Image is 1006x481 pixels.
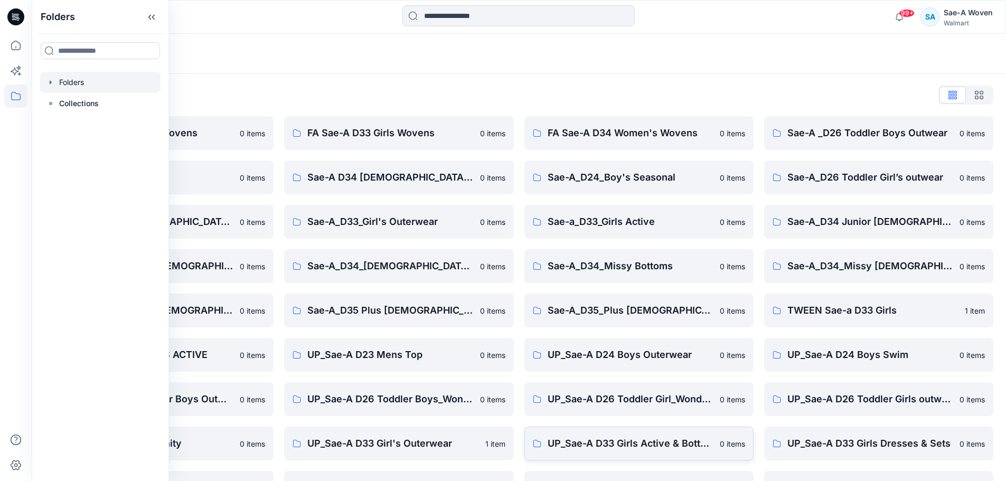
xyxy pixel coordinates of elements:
p: 0 items [960,216,985,228]
p: UP_Sae-A D24 Boys Swim [787,347,953,362]
p: 0 items [240,128,265,139]
a: Sae-A_D35 Plus [DEMOGRAPHIC_DATA] Bottom0 items [284,294,513,327]
p: Sae-A_D26 Toddler Girl’s outwear [787,170,953,185]
a: Sae-A_D34_Missy Bottoms0 items [524,249,754,283]
a: Sae-a_D33_Girls Active0 items [524,205,754,239]
span: 99+ [899,9,915,17]
a: UP_Sae-A D26 Toddler Girls outwear0 items [764,382,993,416]
p: Sae-A_D35_Plus [DEMOGRAPHIC_DATA] Top [548,303,713,318]
a: UP_Sae-A D23 Mens Top0 items [284,338,513,372]
p: UP_Sae-A D26 Toddler Boys_Wonder Nation Sportswear [307,392,473,407]
p: FA Sae-A D34 Women's Wovens [548,126,713,140]
p: 0 items [240,350,265,361]
p: Sae-a_D33_Girls Active [548,214,713,229]
a: Sae-A D34 [DEMOGRAPHIC_DATA] Knit Tops0 items [284,161,513,194]
a: UP_Sae-A D33 Girls Dresses & Sets0 items [764,427,993,460]
p: 0 items [960,261,985,272]
p: Sae-A_D24_Boy's Seasonal [548,170,713,185]
p: 0 items [480,305,505,316]
p: 0 items [480,172,505,183]
p: 0 items [720,394,745,405]
p: 0 items [960,128,985,139]
p: Sae-A _D26 Toddler Boys Outwear [787,126,953,140]
p: 0 items [480,216,505,228]
a: Sae-A_D33_Girl's Outerwear0 items [284,205,513,239]
p: 0 items [240,261,265,272]
a: FA Sae-A D33 Girls Wovens0 items [284,116,513,150]
p: UP_Sae-A D33 Girls Dresses & Sets [787,436,953,451]
p: UP_Sae-A D26 Toddler Girls outwear [787,392,953,407]
p: FA Sae-A D33 Girls Wovens [307,126,473,140]
p: 1 item [965,305,985,316]
p: UP_Sae-A D33 Girl's Outerwear [307,436,478,451]
a: Sae-A_D34_[DEMOGRAPHIC_DATA] Outerwear0 items [284,249,513,283]
p: 0 items [720,350,745,361]
p: UP_Sae-A D33 Girls Active & Bottoms [548,436,713,451]
p: 0 items [720,216,745,228]
p: 0 items [480,350,505,361]
p: 0 items [240,438,265,449]
p: Sae-A_D34 Junior [DEMOGRAPHIC_DATA] top [787,214,953,229]
div: Walmart [944,19,993,27]
p: UP_Sae-A D24 Boys Outerwear [548,347,713,362]
p: 0 items [720,172,745,183]
a: Sae-A_D26 Toddler Girl’s outwear0 items [764,161,993,194]
a: UP_Sae-A D24 Boys Outerwear0 items [524,338,754,372]
a: UP_Sae-A D26 Toddler Girl_Wonder Nation Sportswear0 items [524,382,754,416]
p: Sae-A D34 [DEMOGRAPHIC_DATA] Knit Tops [307,170,473,185]
p: Sae-A_D34_[DEMOGRAPHIC_DATA] Outerwear [307,259,473,273]
p: Sae-A_D35 Plus [DEMOGRAPHIC_DATA] Bottom [307,303,473,318]
p: 0 items [720,305,745,316]
p: 0 items [480,261,505,272]
a: UP_Sae-A D33 Girls Active & Bottoms0 items [524,427,754,460]
a: UP_Sae-A D26 Toddler Boys_Wonder Nation Sportswear0 items [284,382,513,416]
a: TWEEN Sae-a D33 Girls1 item [764,294,993,327]
p: UP_Sae-A D23 Mens Top [307,347,473,362]
p: 0 items [960,394,985,405]
p: Sae-A_D33_Girl's Outerwear [307,214,473,229]
p: 0 items [480,394,505,405]
a: UP_Sae-A D24 Boys Swim0 items [764,338,993,372]
p: 0 items [480,128,505,139]
p: 0 items [240,394,265,405]
p: 0 items [240,305,265,316]
p: Sae-A_D34_Missy [DEMOGRAPHIC_DATA] Dresses [787,259,953,273]
p: 0 items [720,128,745,139]
p: 0 items [960,438,985,449]
a: Sae-A_D35_Plus [DEMOGRAPHIC_DATA] Top0 items [524,294,754,327]
div: Sae-A Woven [944,6,993,19]
p: 0 items [720,438,745,449]
a: Sae-A_D24_Boy's Seasonal0 items [524,161,754,194]
p: Collections [59,97,99,110]
a: Sae-A _D26 Toddler Boys Outwear0 items [764,116,993,150]
p: 1 item [485,438,505,449]
p: Sae-A_D34_Missy Bottoms [548,259,713,273]
a: Sae-A_D34_Missy [DEMOGRAPHIC_DATA] Dresses0 items [764,249,993,283]
p: 0 items [960,350,985,361]
p: UP_Sae-A D26 Toddler Girl_Wonder Nation Sportswear [548,392,713,407]
p: 0 items [240,216,265,228]
a: UP_Sae-A D33 Girl's Outerwear1 item [284,427,513,460]
div: SA [920,7,939,26]
p: TWEEN Sae-a D33 Girls [787,303,958,318]
p: 0 items [240,172,265,183]
a: Sae-A_D34 Junior [DEMOGRAPHIC_DATA] top0 items [764,205,993,239]
p: 0 items [960,172,985,183]
p: 0 items [720,261,745,272]
a: FA Sae-A D34 Women's Wovens0 items [524,116,754,150]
